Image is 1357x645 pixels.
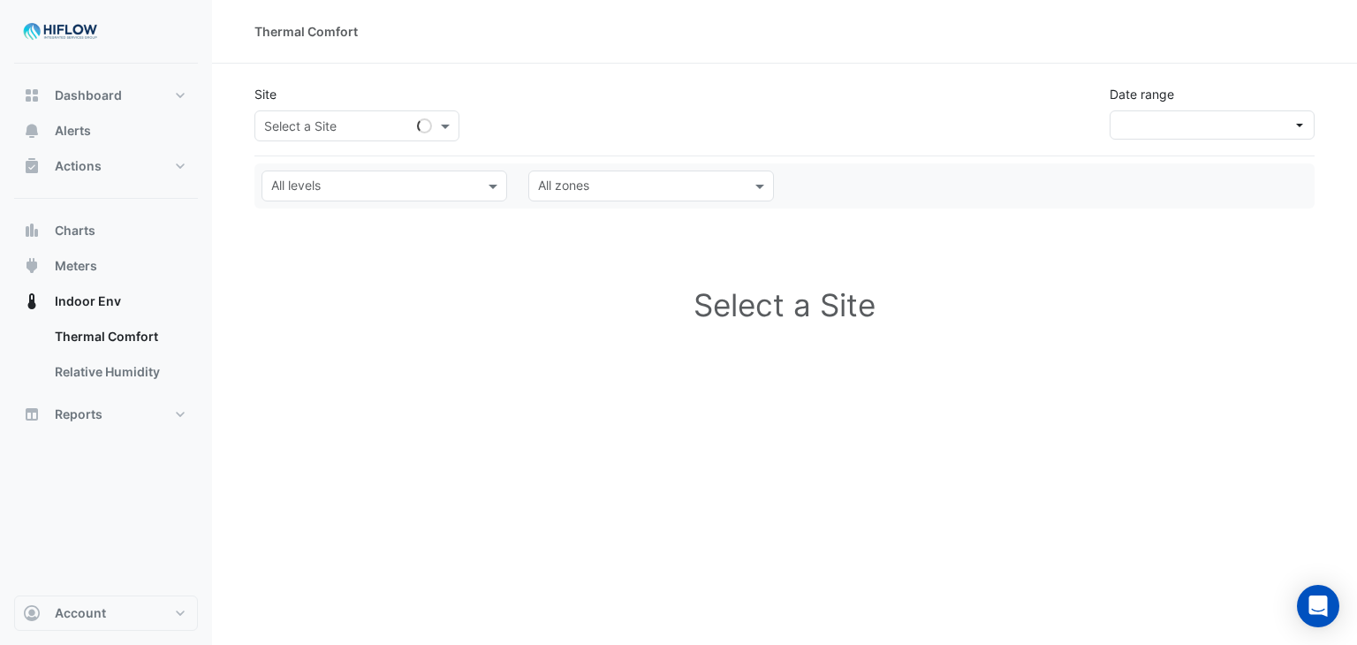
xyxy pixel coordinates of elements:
[254,85,277,103] label: Site
[254,230,1315,380] h1: Select a Site
[14,596,198,631] button: Account
[23,122,41,140] app-icon: Alerts
[14,319,198,397] div: Indoor Env
[41,354,198,390] a: Relative Humidity
[55,406,102,423] span: Reports
[1297,585,1339,627] div: Open Intercom Messenger
[14,148,198,184] button: Actions
[55,257,97,275] span: Meters
[14,284,198,319] button: Indoor Env
[55,157,102,175] span: Actions
[23,222,41,239] app-icon: Charts
[23,292,41,310] app-icon: Indoor Env
[1110,85,1174,103] label: Date range
[14,113,198,148] button: Alerts
[55,87,122,104] span: Dashboard
[14,213,198,248] button: Charts
[269,176,321,199] div: All levels
[23,87,41,104] app-icon: Dashboard
[21,14,101,49] img: Company Logo
[23,257,41,275] app-icon: Meters
[55,292,121,310] span: Indoor Env
[55,122,91,140] span: Alerts
[254,22,358,41] div: Thermal Comfort
[14,397,198,432] button: Reports
[23,157,41,175] app-icon: Actions
[14,248,198,284] button: Meters
[23,406,41,423] app-icon: Reports
[55,604,106,622] span: Account
[14,78,198,113] button: Dashboard
[55,222,95,239] span: Charts
[41,319,198,354] a: Thermal Comfort
[535,176,589,199] div: All zones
